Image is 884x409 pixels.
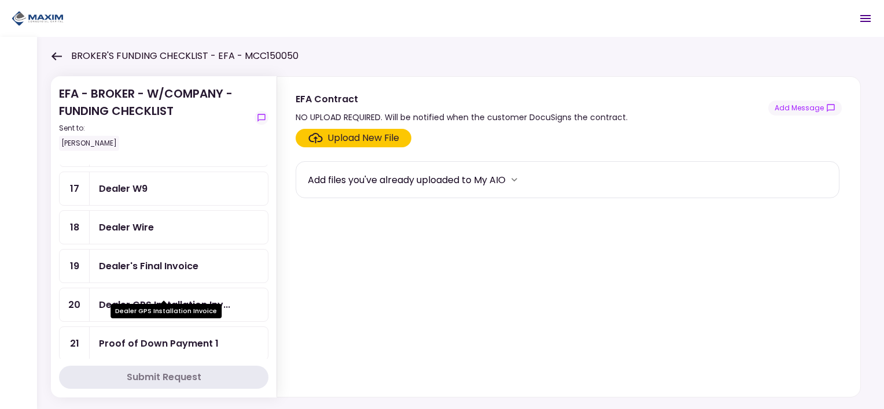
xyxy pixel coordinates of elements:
button: more [506,171,523,188]
div: NO UPLOAD REQUIRED. Will be notified when the customer DocuSigns the contract. [296,110,628,124]
div: Dealer's Final Invoice [99,259,198,273]
img: Partner icon [12,10,64,27]
a: 18Dealer Wire [59,210,268,244]
button: show-messages [768,101,842,116]
button: show-messages [255,111,268,125]
div: 21 [60,327,90,360]
div: Upload New File [327,131,399,145]
div: Sent to: [59,123,250,133]
div: EFA - BROKER - W/COMPANY - FUNDING CHECKLIST [59,85,250,151]
div: EFA ContractNO UPLOAD REQUIRED. Will be notified when the customer DocuSigns the contract.show-me... [277,76,861,397]
span: Click here to upload the required document [296,129,411,147]
div: Proof of Down Payment 1 [99,336,219,351]
button: Submit Request [59,366,268,389]
div: Dealer Wire [99,220,154,235]
div: Submit Request [127,370,201,384]
a: 21Proof of Down Payment 1 [59,326,268,360]
a: 19Dealer's Final Invoice [59,249,268,283]
div: 17 [60,172,90,205]
div: Dealer GPS Installation Invoice [99,298,230,312]
div: Dealer GPS Installation Invoice [110,304,222,318]
div: [PERSON_NAME] [59,136,119,151]
div: EFA Contract [296,92,628,106]
button: Open menu [852,5,879,32]
div: 19 [60,250,90,282]
h1: BROKER'S FUNDING CHECKLIST - EFA - MCC150050 [71,49,299,63]
a: 17Dealer W9 [59,172,268,206]
div: Dealer W9 [99,181,148,196]
a: 20Dealer GPS Installation Invoice [59,288,268,322]
div: 20 [60,288,90,321]
div: 18 [60,211,90,244]
div: Add files you've already uploaded to My AIO [308,173,506,187]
